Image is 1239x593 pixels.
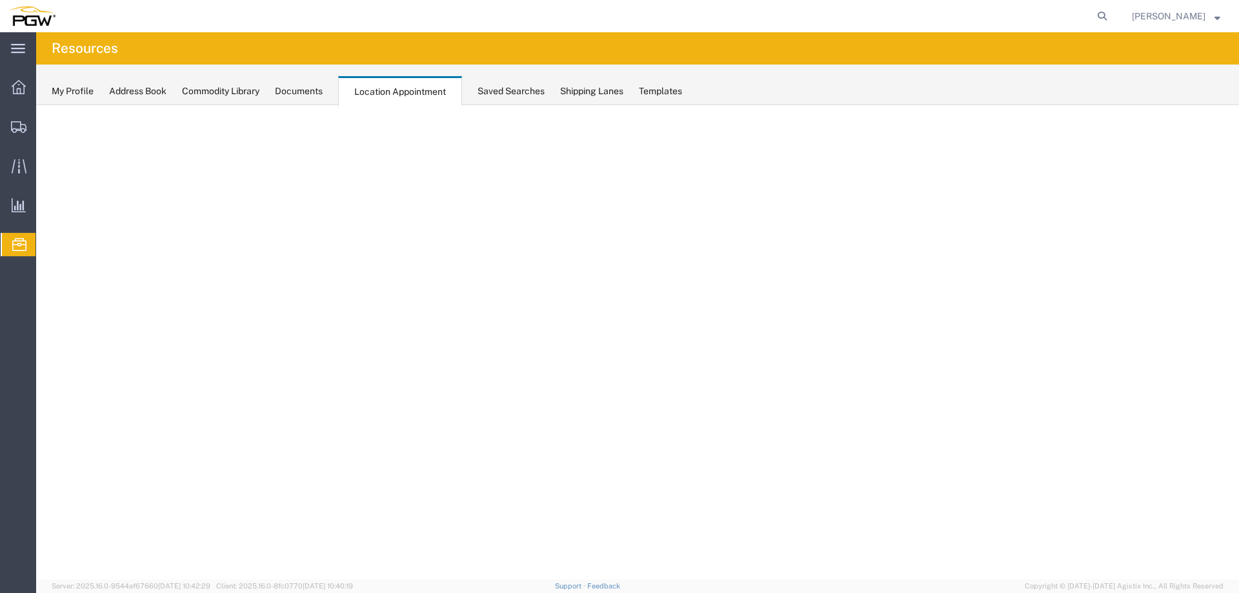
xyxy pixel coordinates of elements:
[36,105,1239,579] iframe: FS Legacy Container
[338,76,462,106] div: Location Appointment
[158,582,210,590] span: [DATE] 10:42:29
[478,85,545,98] div: Saved Searches
[587,582,620,590] a: Feedback
[275,85,323,98] div: Documents
[109,85,166,98] div: Address Book
[216,582,353,590] span: Client: 2025.16.0-8fc0770
[560,85,623,98] div: Shipping Lanes
[1131,8,1221,24] button: [PERSON_NAME]
[639,85,682,98] div: Templates
[52,85,94,98] div: My Profile
[182,85,259,98] div: Commodity Library
[52,582,210,590] span: Server: 2025.16.0-9544af67660
[303,582,353,590] span: [DATE] 10:40:19
[9,6,55,26] img: logo
[555,582,587,590] a: Support
[1025,581,1224,592] span: Copyright © [DATE]-[DATE] Agistix Inc., All Rights Reserved
[52,32,118,65] h4: Resources
[1132,9,1205,23] span: Phillip Thornton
